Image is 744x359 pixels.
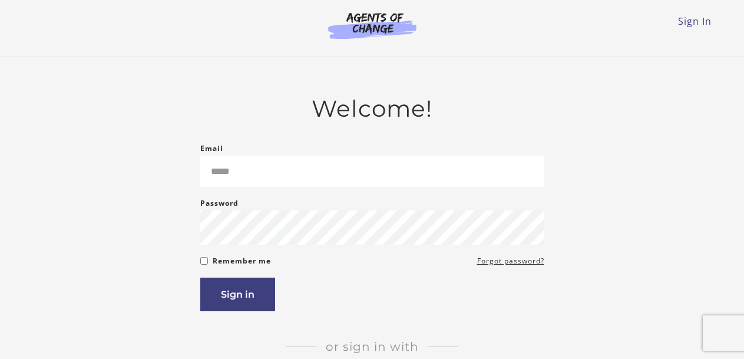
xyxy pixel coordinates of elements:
h2: Welcome! [200,95,544,123]
a: Sign In [678,15,712,28]
button: Sign in [200,278,275,311]
label: Remember me [213,254,271,268]
img: Agents of Change Logo [316,12,429,39]
a: Forgot password? [477,254,544,268]
label: Email [200,141,223,156]
label: Password [200,196,239,210]
span: Or sign in with [316,340,428,354]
